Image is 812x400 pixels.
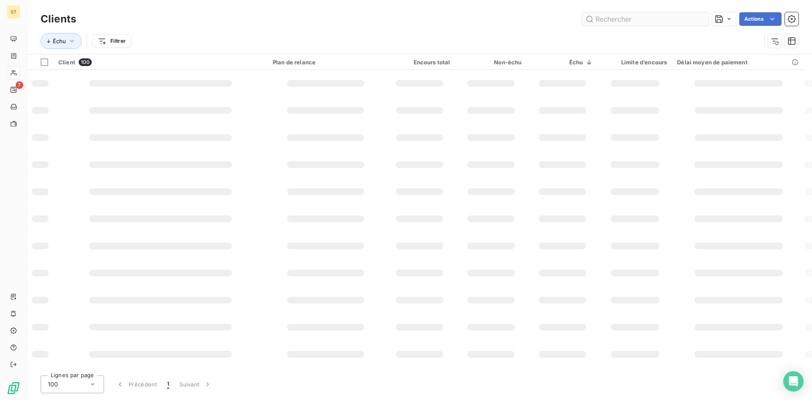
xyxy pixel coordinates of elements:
[7,83,20,97] a: 7
[7,381,20,395] img: Logo LeanPay
[79,58,92,66] span: 100
[7,5,20,19] div: ST
[739,12,782,26] button: Actions
[461,59,522,66] div: Non-échu
[162,375,174,393] button: 1
[604,59,667,66] div: Limite d’encours
[92,34,131,48] button: Filtrer
[783,371,804,392] div: Open Intercom Messenger
[167,380,169,389] span: 1
[273,59,379,66] div: Plan de relance
[389,59,450,66] div: Encours total
[111,375,162,393] button: Précédent
[58,59,75,66] span: Client
[582,12,709,26] input: Rechercher
[41,33,82,49] button: Échu
[532,59,593,66] div: Échu
[41,11,76,27] h3: Clients
[677,59,800,66] div: Délai moyen de paiement
[174,375,217,393] button: Suivant
[16,81,23,89] span: 7
[48,380,58,389] span: 100
[53,38,66,44] span: Échu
